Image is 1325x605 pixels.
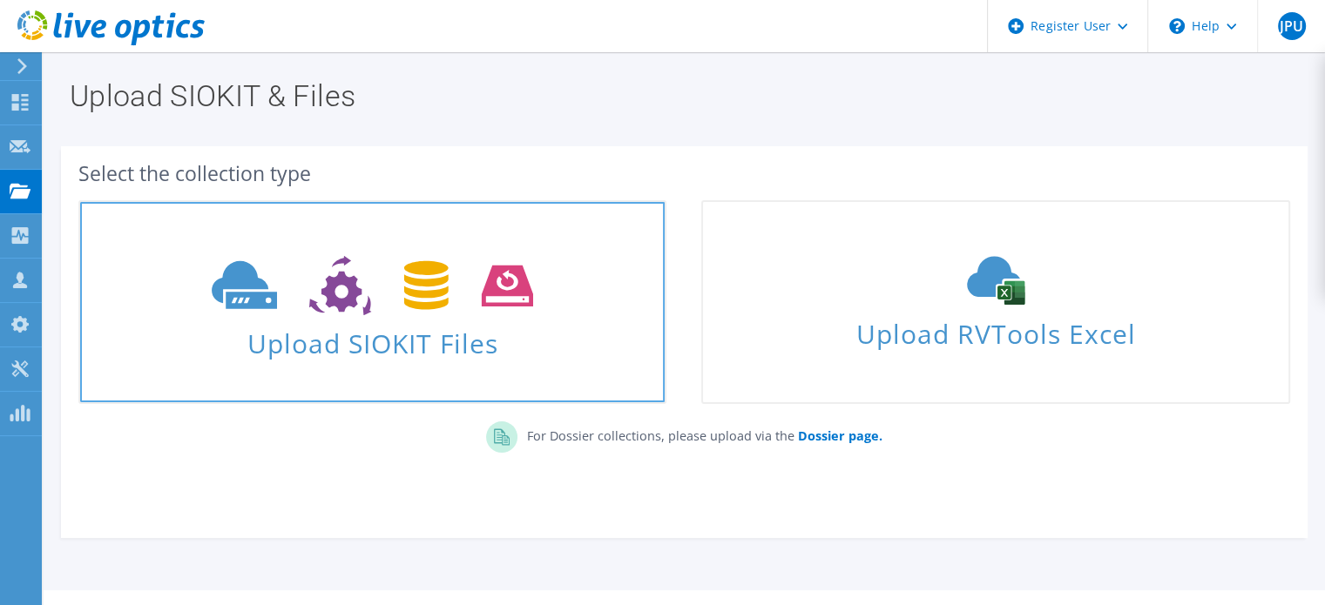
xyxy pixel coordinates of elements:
[797,427,882,444] b: Dossier page.
[78,164,1290,183] div: Select the collection type
[517,421,882,446] p: For Dossier collections, please upload via the
[1169,18,1185,34] svg: \n
[703,311,1288,348] span: Upload RVTools Excel
[794,427,882,444] a: Dossier page.
[70,81,1290,111] h1: Upload SIOKIT & Files
[1278,12,1306,40] span: JPU
[701,200,1289,404] a: Upload RVTools Excel
[78,200,666,404] a: Upload SIOKIT Files
[80,319,665,357] span: Upload SIOKIT Files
